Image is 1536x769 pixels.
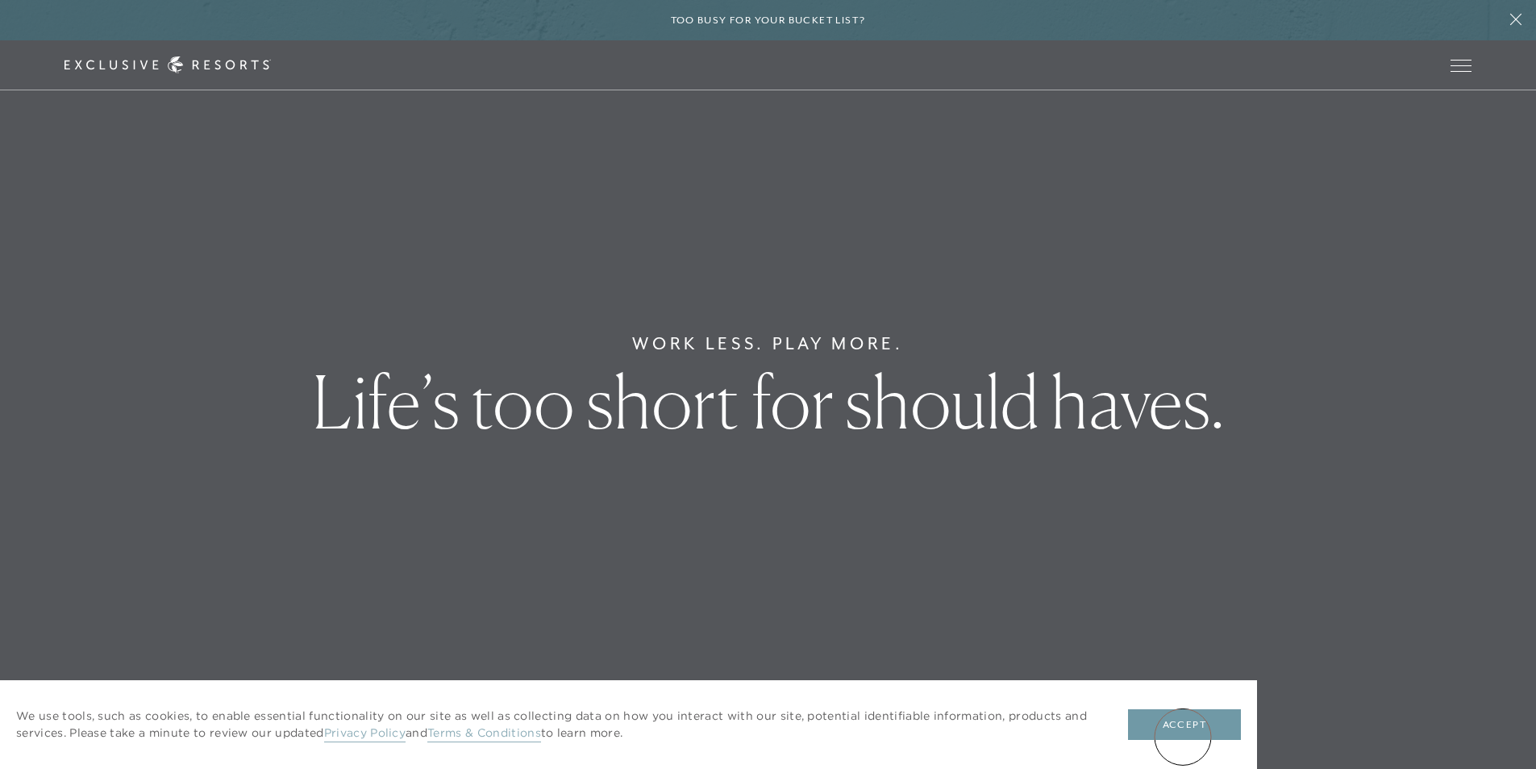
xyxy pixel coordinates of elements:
[312,366,1225,438] h1: Life’s too short for should haves.
[427,725,541,742] a: Terms & Conditions
[16,708,1096,742] p: We use tools, such as cookies, to enable essential functionality on our site as well as collectin...
[1451,60,1471,71] button: Open navigation
[1128,709,1241,740] button: Accept
[324,725,406,742] a: Privacy Policy
[632,331,904,357] h6: Work Less. Play More.
[671,13,866,28] h6: Too busy for your bucket list?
